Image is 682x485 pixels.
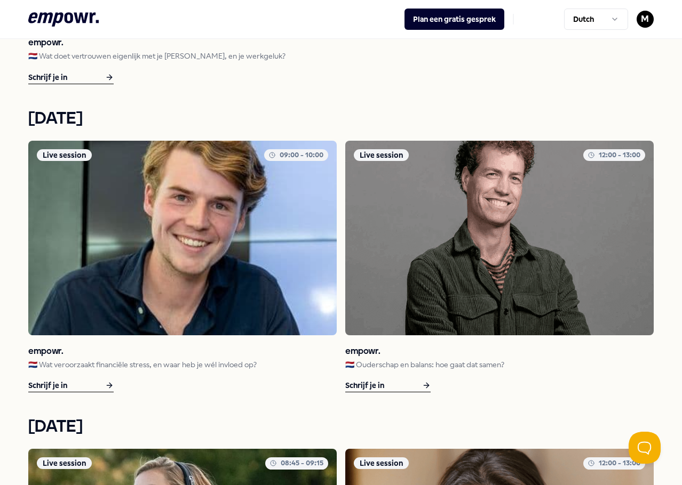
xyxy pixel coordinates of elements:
[583,149,645,161] div: 12:00 - 13:00
[37,457,92,469] div: Live session
[583,457,645,469] div: 12:00 - 13:00
[637,11,654,28] button: M
[28,35,337,50] h3: empowr.
[405,9,504,30] button: Plan een gratis gesprek
[28,414,654,440] h2: [DATE]
[37,149,92,161] div: Live session
[345,344,654,359] h3: empowr.
[28,71,114,84] div: Schrijf je in
[629,432,661,464] iframe: Help Scout Beacon - Open
[345,141,654,335] img: activity image
[28,344,337,359] h3: empowr.
[354,457,409,469] div: Live session
[264,149,328,161] div: 09:00 - 10:00
[265,457,328,469] div: 08:45 - 09:15
[354,149,409,161] div: Live session
[28,379,114,392] div: Schrijf je in
[345,141,654,392] a: activity imageLive session12:00 - 13:00empowr.🇳🇱 Ouderschap en balans: hoe gaat dat samen?Schrijf...
[28,106,654,132] h2: [DATE]
[345,359,654,370] p: 🇳🇱 Ouderschap en balans: hoe gaat dat samen?
[345,379,431,392] div: Schrijf je in
[28,141,337,335] img: activity image
[28,50,337,62] p: 🇳🇱 Wat doet vertrouwen eigenlijk met je [PERSON_NAME], en je werkgeluk?
[28,359,337,370] p: 🇳🇱 Wat veroorzaakt financiële stress, en waar heb je wél invloed op?
[28,141,337,392] a: activity imageLive session09:00 - 10:00empowr.🇳🇱 Wat veroorzaakt financiële stress, en waar heb j...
